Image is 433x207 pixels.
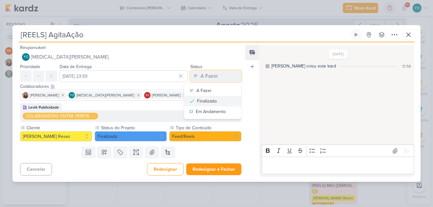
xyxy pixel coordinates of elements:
[19,29,349,40] input: Kard Sem Título
[60,70,188,82] input: Select a date
[402,63,411,69] div: 12:58
[184,106,241,117] button: Em Andamento
[354,32,359,37] div: Ligar relógio
[144,92,150,98] div: Simone Regina Sa
[60,64,92,69] label: Data de Entrega
[100,125,167,131] label: Status do Projeto
[69,92,75,98] div: Yasmin Oliveira
[20,45,46,50] label: Responsável
[20,163,52,175] button: Cancelar
[20,64,40,69] label: Prioridade
[186,163,241,175] button: Redesignar e Fechar
[28,104,59,110] div: Leviê Publicidade
[26,113,89,119] div: COLABORATIVO ENTRE PERFIS
[190,64,202,69] label: Status
[76,92,135,98] span: [MEDICAL_DATA][PERSON_NAME]
[197,98,217,104] div: Finalizado
[147,163,184,175] button: Redesignar
[271,63,336,69] div: [PERSON_NAME] criou este kard
[201,72,218,80] div: A Fazer
[31,53,109,61] span: [MEDICAL_DATA][PERSON_NAME]
[95,131,167,141] button: Finalizado
[175,125,241,131] label: Tipo de Conteúdo
[30,92,59,98] span: [PERSON_NAME]
[190,70,241,82] button: A Fazer
[184,96,241,106] button: Finalizado
[262,145,414,157] div: Editor toolbar
[196,108,226,115] div: Em Andamento
[169,131,241,141] button: Feed/Reels
[24,55,28,59] p: YO
[26,125,92,131] label: Cliente
[70,94,74,97] p: YO
[20,51,241,63] button: YO [MEDICAL_DATA][PERSON_NAME]
[20,131,92,141] button: [PERSON_NAME] Resec
[196,87,212,94] div: A Fazer
[262,157,414,174] div: Editor editing area: main
[20,83,241,90] div: Colaboradores
[184,85,241,96] button: A Fazer
[152,92,181,98] span: [PERSON_NAME]
[22,53,30,61] div: Yasmin Oliveira
[145,94,149,97] p: SS
[22,92,29,98] img: Franciluce Carvalho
